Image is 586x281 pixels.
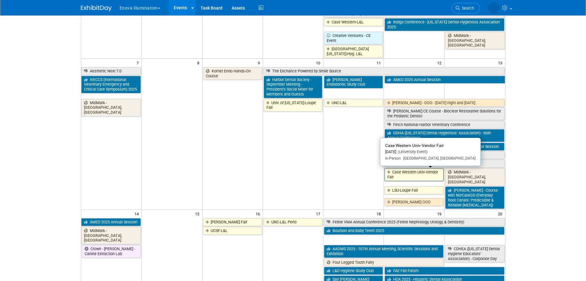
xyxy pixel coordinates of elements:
a: Search [452,3,480,14]
a: MidMark - [GEOGRAPHIC_DATA], [GEOGRAPHIC_DATA] [445,32,505,49]
a: MidMark - [GEOGRAPHIC_DATA], [GEOGRAPHIC_DATA] [81,99,141,116]
span: 19 [437,210,444,218]
a: Bourbon and Baby Teeth 2025 [324,227,504,235]
a: Case Western Univ-Vendor Fair [385,168,444,181]
a: Case Western-L&L [324,18,383,26]
span: 18 [376,210,384,218]
a: Fetch National Harbor Veterinary Conference [385,121,504,129]
a: AMED 2025 Annual Session [81,218,141,226]
a: UNC-L&L Perio [264,218,323,226]
a: Crown - [PERSON_NAME] - Canine Extraction Lab [82,245,141,258]
a: [PERSON_NAME] - OOO - [DATE] night and [DATE] [385,99,504,107]
div: [DATE] [385,149,476,155]
a: Univ. of [US_STATE]-Loupe Fair [264,99,323,112]
a: CDHEA ([US_STATE] Dental Hygiene Educators’ Association) - Corporate Day [445,245,504,263]
a: [PERSON_NAME] Fair [203,218,262,226]
a: L&D Hygiene Study Club [324,267,383,275]
a: Feline VMA Annual Conference 2025 (Feline Nephrology, Urology, & Dentistry) [324,218,505,226]
a: AMED 2025 Annual Session [385,76,505,84]
span: In-Person [385,156,401,161]
a: MidMark - [GEOGRAPHIC_DATA], [GEOGRAPHIC_DATA] [81,227,141,244]
span: 13 [497,59,505,67]
span: 20 [497,210,505,218]
span: 16 [255,210,263,218]
a: IVECCS (International Veterinary Emergency and Critical Care Symposium) 2025 [81,76,141,93]
a: UCSF-L&L [203,227,262,235]
span: 10 [315,59,323,67]
span: 11 [376,59,384,67]
a: Aesthetic Next 7.0 [81,67,141,75]
img: Sarah Swinick [488,2,500,14]
span: 12 [437,59,444,67]
span: 17 [315,210,323,218]
a: LSU-Loupe Fair [385,186,444,194]
img: ExhibitDay [81,5,112,11]
span: 8 [197,59,202,67]
a: The Exchance Powered by Smile Source [264,67,504,75]
a: UNC-L&L [324,99,383,107]
span: 15 [194,210,202,218]
a: [PERSON_NAME] CE Course - Bioclear Restorative Solutions for the Pediatric Dentist [385,107,504,120]
a: [PERSON_NAME] - Course with NorCalAGD (Everyday Root Canals: Predictable & Reliable [MEDICAL_DATA]) [445,186,504,209]
span: 9 [257,59,263,67]
a: Creative Ventures - CE Event [324,32,383,44]
a: Harbor Dental Society - September Meeting - President’s Social Mixer for Members and Guests [264,76,323,98]
a: Komet Endo Hands-On Course [203,67,262,80]
span: 7 [136,59,142,67]
a: FAE Fall Forum [385,267,504,275]
a: [GEOGRAPHIC_DATA][US_STATE]-Hyg. L&L [324,45,383,58]
span: 14 [134,210,142,218]
a: GDHA ([US_STATE] Dental Hygienists’ Association) - 96th Annual Conference [385,129,504,142]
a: Indigo Conference - [US_STATE] Dental Hygienists Association 2025 [385,18,504,31]
a: Four Legged Tooth Fairy [324,259,444,267]
span: (University Event) [396,149,428,154]
span: [GEOGRAPHIC_DATA], [GEOGRAPHIC_DATA] [401,156,476,161]
a: MidMark - [GEOGRAPHIC_DATA], [GEOGRAPHIC_DATA] [445,168,505,186]
a: [PERSON_NAME] Endodontic Study Club [324,76,383,88]
span: Case Western Univ-Vendor Fair [385,143,444,148]
a: [PERSON_NAME] OOO [385,198,444,206]
span: Search [460,6,474,10]
a: AAOMS 2025 - 107th Annual Meeting, Scientific Sessions and Exhibition [324,245,444,258]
